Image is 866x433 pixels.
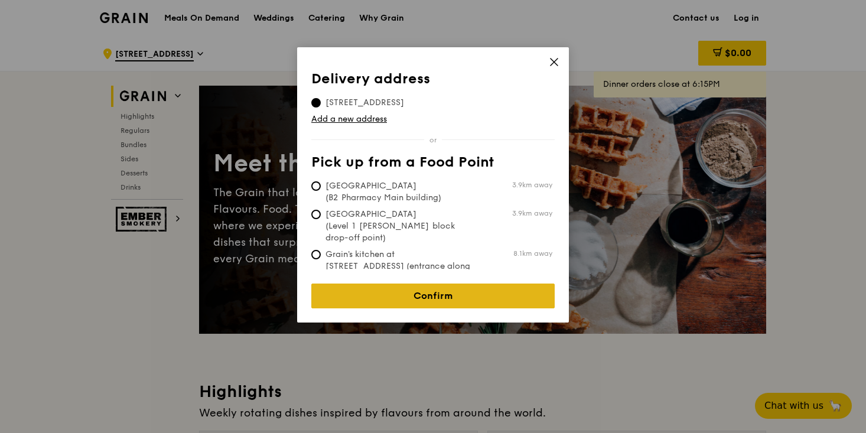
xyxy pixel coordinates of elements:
span: 3.9km away [512,180,552,190]
input: [GEOGRAPHIC_DATA] (B2 Pharmacy Main building)3.9km away [311,181,321,191]
span: Grain's kitchen at [STREET_ADDRESS] (entrance along [PERSON_NAME][GEOGRAPHIC_DATA]) [311,249,487,296]
span: 3.9km away [512,209,552,218]
input: Grain's kitchen at [STREET_ADDRESS] (entrance along [PERSON_NAME][GEOGRAPHIC_DATA])8.1km away [311,250,321,259]
span: [GEOGRAPHIC_DATA] (Level 1 [PERSON_NAME] block drop-off point) [311,209,487,244]
input: [GEOGRAPHIC_DATA] (Level 1 [PERSON_NAME] block drop-off point)3.9km away [311,210,321,219]
span: 8.1km away [513,249,552,258]
th: Pick up from a Food Point [311,154,555,175]
a: Confirm [311,284,555,308]
span: [STREET_ADDRESS] [311,97,418,109]
span: [GEOGRAPHIC_DATA] (B2 Pharmacy Main building) [311,180,487,204]
th: Delivery address [311,71,555,92]
a: Add a new address [311,113,555,125]
input: [STREET_ADDRESS] [311,98,321,108]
